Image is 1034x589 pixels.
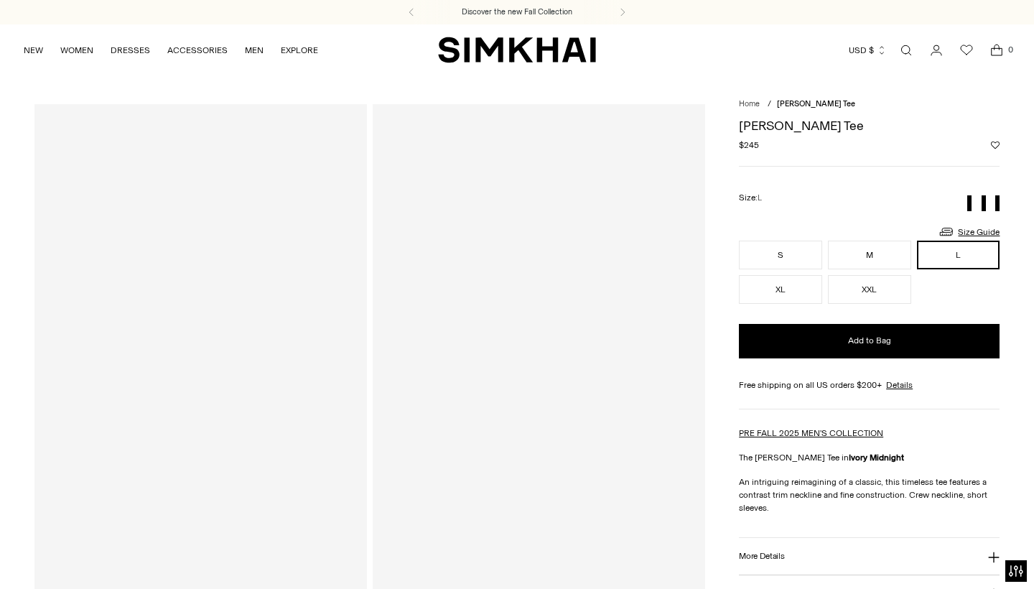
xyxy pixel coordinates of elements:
h3: More Details [739,552,784,561]
div: / [768,98,771,111]
a: WOMEN [60,34,93,66]
a: Discover the new Fall Collection [462,6,572,18]
a: ACCESSORIES [167,34,228,66]
a: MEN [245,34,264,66]
span: Add to Bag [848,335,891,347]
a: EXPLORE [281,34,318,66]
a: Go to the account page [922,36,951,65]
a: Details [886,379,913,391]
button: Add to Bag [739,324,1000,358]
a: DRESSES [111,34,150,66]
button: XL [739,275,822,304]
button: M [828,241,911,269]
a: NEW [24,34,43,66]
p: The [PERSON_NAME] Tee in [739,451,1000,464]
label: Size: [739,191,762,205]
a: Home [739,99,760,108]
nav: breadcrumbs [739,98,1000,111]
a: Size Guide [938,223,1000,241]
span: $245 [739,139,759,152]
a: SIMKHAI [438,36,596,64]
button: L [917,241,1000,269]
button: S [739,241,822,269]
button: Add to Wishlist [991,141,1000,149]
button: More Details [739,538,1000,575]
p: An intriguing reimagining of a classic, this timeless tee features a contrast trim neckline and f... [739,476,1000,514]
span: 0 [1004,43,1017,56]
button: USD $ [849,34,887,66]
a: Open cart modal [982,36,1011,65]
a: PRE FALL 2025 MEN'S COLLECTION [739,428,883,438]
a: Wishlist [952,36,981,65]
h1: [PERSON_NAME] Tee [739,119,1000,132]
a: Open search modal [892,36,921,65]
span: [PERSON_NAME] Tee [777,99,855,108]
div: Free shipping on all US orders $200+ [739,379,1000,391]
span: L [758,193,762,203]
button: XXL [828,275,911,304]
strong: Ivory Midnight [849,453,904,463]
